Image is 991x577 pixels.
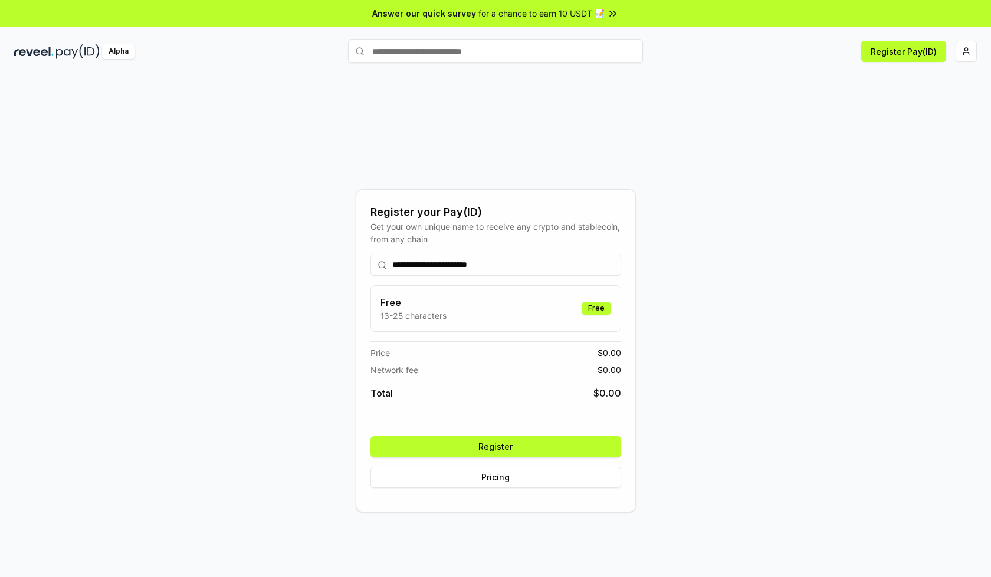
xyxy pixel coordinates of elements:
span: Network fee [370,364,418,376]
span: $ 0.00 [593,386,621,400]
div: Free [582,302,611,315]
p: 13-25 characters [380,309,447,322]
span: Price [370,347,390,359]
h3: Free [380,295,447,309]
span: Total [370,386,393,400]
span: $ 0.00 [598,347,621,359]
button: Register [370,436,621,457]
img: pay_id [56,44,100,59]
button: Register Pay(ID) [861,41,946,62]
span: Answer our quick survey [372,7,476,19]
span: for a chance to earn 10 USDT 📝 [478,7,605,19]
div: Register your Pay(ID) [370,204,621,220]
span: $ 0.00 [598,364,621,376]
div: Get your own unique name to receive any crypto and stablecoin, from any chain [370,220,621,245]
img: reveel_dark [14,44,54,59]
div: Alpha [102,44,135,59]
button: Pricing [370,467,621,488]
